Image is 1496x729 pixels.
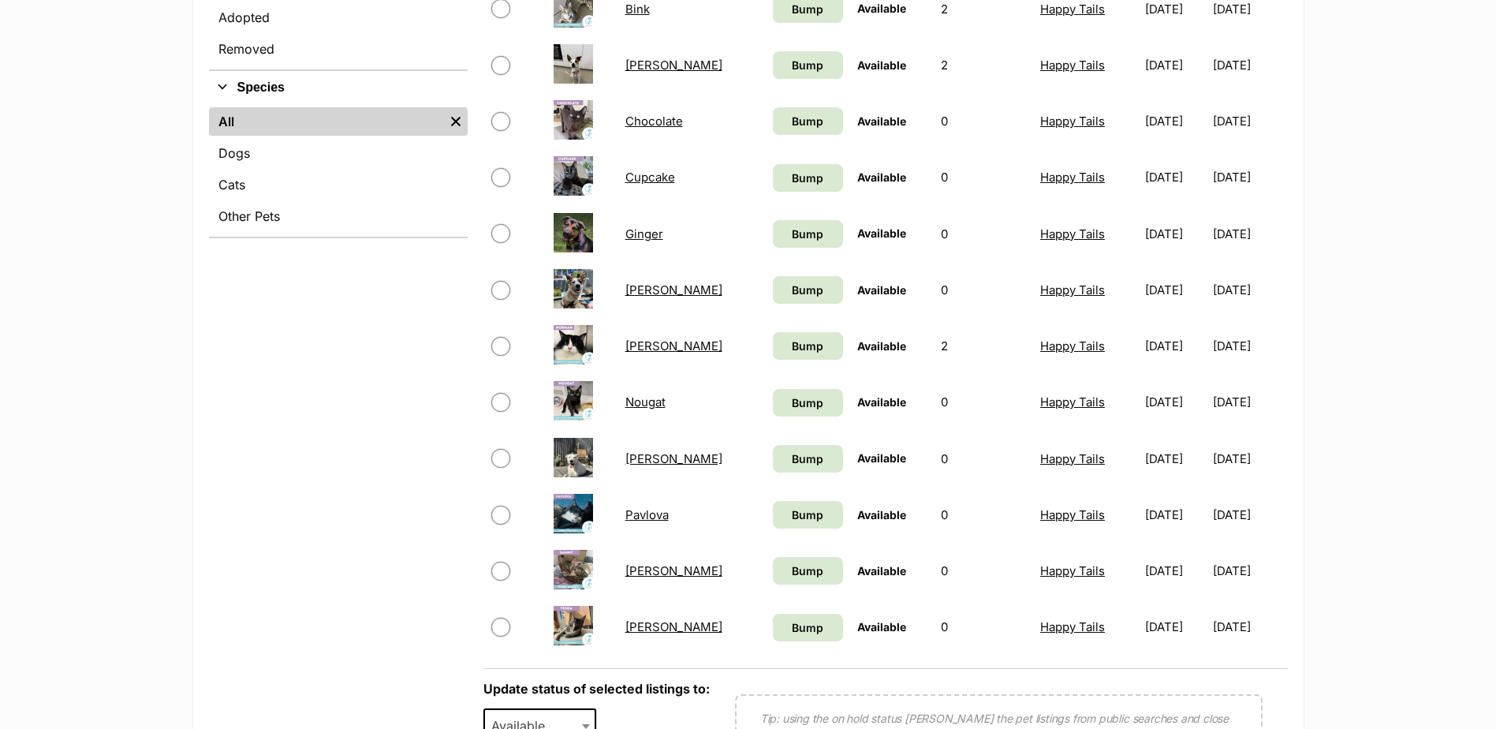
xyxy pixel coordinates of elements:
[1213,94,1285,148] td: [DATE]
[625,619,722,634] a: [PERSON_NAME]
[857,283,906,297] span: Available
[857,564,906,578] span: Available
[1040,338,1105,353] a: Happy Tails
[792,113,823,129] span: Bump
[209,107,444,136] a: All
[1040,507,1105,522] a: Happy Tails
[1213,150,1285,204] td: [DATE]
[1213,207,1285,261] td: [DATE]
[773,220,842,248] a: Bump
[1139,38,1211,92] td: [DATE]
[773,557,842,585] a: Bump
[857,226,906,240] span: Available
[483,681,710,697] label: Update status of selected listings to:
[857,451,906,465] span: Available
[1139,319,1211,373] td: [DATE]
[857,620,906,634] span: Available
[1040,451,1105,466] a: Happy Tails
[625,394,666,409] a: Nougat
[444,107,468,136] a: Remove filter
[792,563,823,579] span: Bump
[857,170,906,184] span: Available
[1139,544,1211,598] td: [DATE]
[773,614,842,641] a: Bump
[1213,319,1285,373] td: [DATE]
[1139,488,1211,542] td: [DATE]
[1040,58,1105,73] a: Happy Tails
[792,170,823,186] span: Bump
[935,600,1032,654] td: 0
[792,450,823,467] span: Bump
[773,445,842,473] a: Bump
[1040,170,1105,185] a: Happy Tails
[935,432,1032,486] td: 0
[935,207,1032,261] td: 0
[935,375,1032,429] td: 0
[1139,432,1211,486] td: [DATE]
[792,57,823,73] span: Bump
[625,507,669,522] a: Pavlova
[857,2,906,15] span: Available
[857,58,906,72] span: Available
[1040,2,1105,17] a: Happy Tails
[625,114,683,129] a: Chocolate
[209,77,468,98] button: Species
[935,38,1032,92] td: 2
[792,507,823,523] span: Bump
[1213,600,1285,654] td: [DATE]
[935,544,1032,598] td: 0
[1040,619,1105,634] a: Happy Tails
[1139,600,1211,654] td: [DATE]
[1040,563,1105,578] a: Happy Tails
[209,3,468,32] a: Adopted
[625,58,722,73] a: [PERSON_NAME]
[1040,394,1105,409] a: Happy Tails
[792,338,823,354] span: Bump
[792,619,823,636] span: Bump
[209,170,468,199] a: Cats
[1139,94,1211,148] td: [DATE]
[1213,432,1285,486] td: [DATE]
[1040,114,1105,129] a: Happy Tails
[1139,207,1211,261] td: [DATE]
[1139,263,1211,317] td: [DATE]
[1213,375,1285,429] td: [DATE]
[792,282,823,298] span: Bump
[857,508,906,522] span: Available
[773,276,842,304] a: Bump
[773,164,842,192] a: Bump
[625,338,722,353] a: [PERSON_NAME]
[1139,375,1211,429] td: [DATE]
[773,389,842,417] a: Bump
[209,139,468,167] a: Dogs
[625,226,663,241] a: Ginger
[935,94,1032,148] td: 0
[792,1,823,17] span: Bump
[935,150,1032,204] td: 0
[1213,263,1285,317] td: [DATE]
[792,394,823,411] span: Bump
[857,339,906,353] span: Available
[792,226,823,242] span: Bump
[935,263,1032,317] td: 0
[857,114,906,128] span: Available
[1213,544,1285,598] td: [DATE]
[773,51,842,79] a: Bump
[1139,150,1211,204] td: [DATE]
[935,488,1032,542] td: 0
[773,107,842,135] a: Bump
[209,104,468,237] div: Species
[1213,38,1285,92] td: [DATE]
[935,319,1032,373] td: 2
[773,501,842,529] a: Bump
[625,563,722,578] a: [PERSON_NAME]
[1213,488,1285,542] td: [DATE]
[625,2,650,17] a: Bink
[857,395,906,409] span: Available
[209,35,468,63] a: Removed
[1040,282,1105,297] a: Happy Tails
[773,332,842,360] a: Bump
[209,202,468,230] a: Other Pets
[625,282,722,297] a: [PERSON_NAME]
[1040,226,1105,241] a: Happy Tails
